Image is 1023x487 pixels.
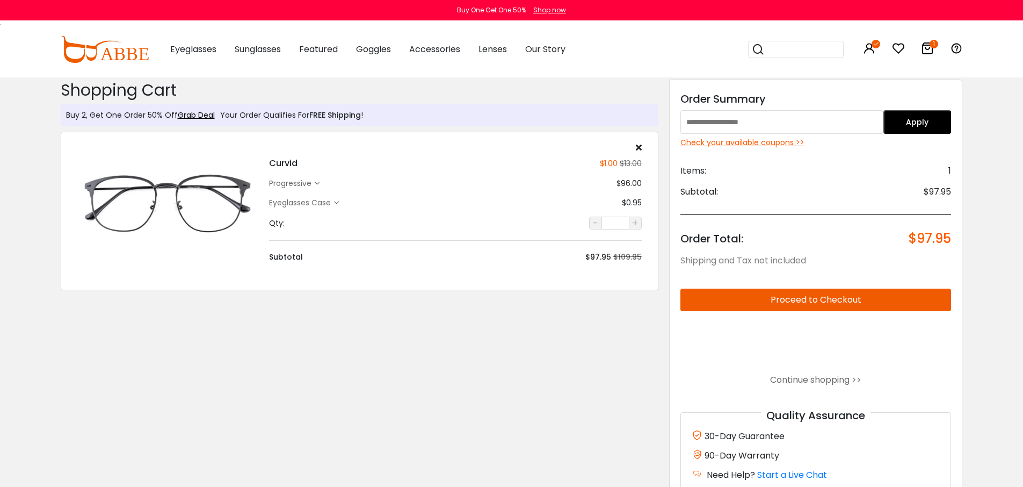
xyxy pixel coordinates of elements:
[170,43,216,55] span: Eyeglasses
[680,231,743,246] span: Order Total:
[178,110,215,120] a: Grab Deal
[692,429,940,443] div: 30-Day Guarantee
[948,164,951,177] span: 1
[215,110,363,121] div: Your Order Qualifies For !
[356,43,391,55] span: Goggles
[533,5,566,15] div: Shop now
[600,158,618,169] div: $1.00
[616,178,642,189] div: $96.00
[680,320,952,364] iframe: PayPal
[692,448,940,462] div: 90-Day Warranty
[613,252,642,263] div: $109.95
[269,178,315,189] div: progressive
[909,231,951,246] span: $97.95
[707,469,755,481] span: Need Help?
[269,218,285,229] div: Qty:
[269,157,298,170] h4: Curvid
[525,43,565,55] span: Our Story
[585,252,611,263] div: $97.95
[680,91,952,107] div: Order Summary
[680,185,718,198] span: Subtotal:
[61,36,149,63] img: abbeglasses.com
[757,469,827,481] a: Start a Live Chat
[883,110,951,134] button: Apply
[457,5,526,15] div: Buy One Get One 50%
[269,197,334,209] div: Eyeglasses Case
[680,164,706,177] span: Items:
[409,43,460,55] span: Accessories
[299,43,338,55] span: Featured
[930,40,938,48] i: 1
[921,44,934,56] a: 1
[528,5,566,15] a: Shop now
[761,408,870,423] span: Quality Assurance
[478,43,507,55] span: Lenses
[235,43,281,55] span: Sunglasses
[618,158,642,169] div: $13.00
[680,289,952,311] button: Proceed to Checkout
[770,374,861,386] a: Continue shopping >>
[622,197,642,209] div: $0.95
[77,157,258,248] img: Curvid
[309,110,361,120] span: FREE Shipping
[924,185,951,198] span: $97.95
[61,81,658,100] h2: Shopping Cart
[66,110,215,121] div: Buy 2, Get One Order 50% Off
[680,254,952,267] div: Shipping and Tax not included
[680,137,952,148] div: Check your available coupons >>
[269,252,303,263] div: Subtotal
